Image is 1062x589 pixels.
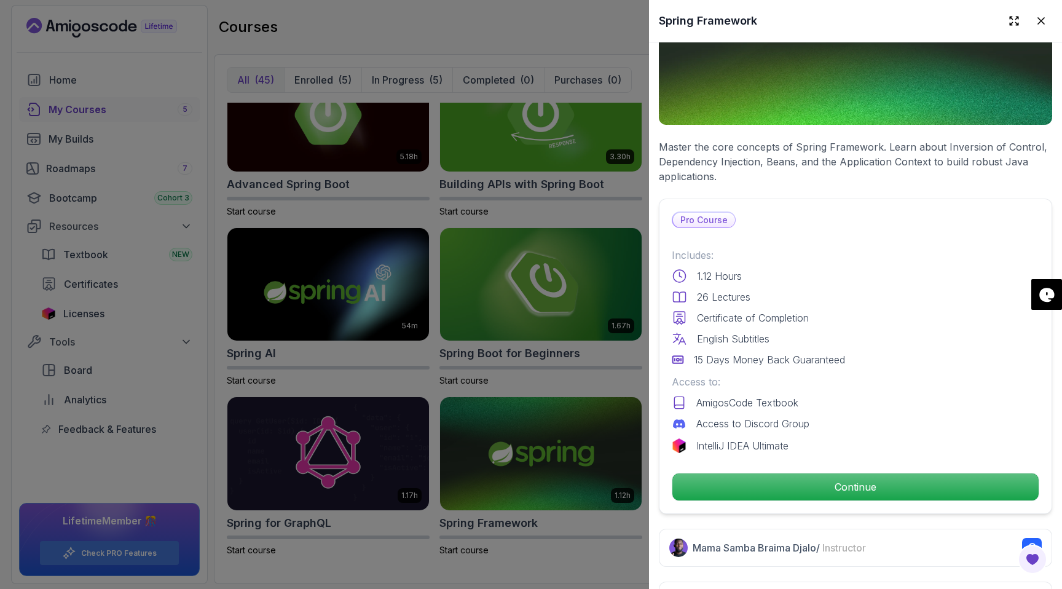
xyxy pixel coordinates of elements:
[672,374,1039,389] p: Access to:
[697,331,769,346] p: English Subtitles
[697,269,742,283] p: 1.12 Hours
[696,438,789,453] p: IntelliJ IDEA Ultimate
[672,248,1039,263] p: Includes:
[672,473,1039,500] p: Continue
[697,290,750,304] p: 26 Lectures
[696,395,798,410] p: AmigosCode Textbook
[1018,545,1047,574] button: Open Feedback Button
[669,539,688,557] img: Nelson Djalo
[1003,10,1025,32] button: Expand drawer
[672,473,1039,501] button: Continue
[672,438,686,453] img: jetbrains logo
[694,352,845,367] p: 15 Days Money Back Guaranteed
[696,416,809,431] p: Access to Discord Group
[697,310,809,325] p: Certificate of Completion
[693,540,866,555] p: Mama Samba Braima Djalo /
[673,213,735,227] p: Pro Course
[659,140,1052,184] p: Master the core concepts of Spring Framework. Learn about Inversion of Control, Dependency Inject...
[822,542,866,554] span: Instructor
[659,12,757,30] h2: Spring Framework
